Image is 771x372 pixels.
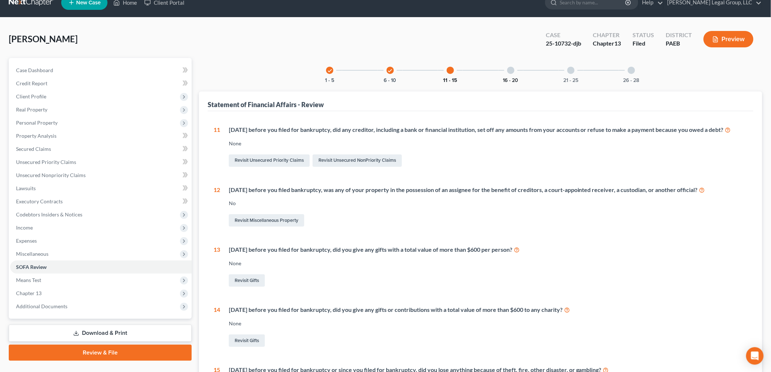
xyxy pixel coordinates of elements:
a: Unsecured Priority Claims [10,156,192,169]
span: Real Property [16,106,47,113]
div: [DATE] before you filed for bankruptcy, did any creditor, including a bank or financial instituti... [229,126,748,134]
div: Open Intercom Messenger [746,347,764,365]
span: [PERSON_NAME] [9,34,78,44]
a: Lawsuits [10,182,192,195]
div: Case [546,31,581,39]
button: 26 - 28 [623,78,639,83]
div: Chapter [593,31,621,39]
button: Preview [704,31,754,47]
a: Executory Contracts [10,195,192,208]
div: District [666,31,692,39]
span: Codebtors Insiders & Notices [16,211,82,218]
a: Revisit Unsecured NonPriority Claims [313,154,402,167]
button: 6 - 10 [384,78,396,83]
span: Income [16,224,33,231]
span: Expenses [16,238,37,244]
i: check [388,68,393,73]
span: Miscellaneous [16,251,48,257]
span: Client Profile [16,93,46,99]
span: Unsecured Nonpriority Claims [16,172,86,178]
div: 25-10732-djb [546,39,581,48]
div: None [229,320,748,327]
span: Chapter 13 [16,290,42,296]
a: Revisit Gifts [229,274,265,287]
a: Case Dashboard [10,64,192,77]
span: Secured Claims [16,146,51,152]
a: Review & File [9,345,192,361]
span: Additional Documents [16,303,67,309]
div: [DATE] before you filed for bankruptcy, did you give any gifts or contributions with a total valu... [229,306,748,314]
span: Personal Property [16,120,58,126]
i: check [327,68,332,73]
div: None [229,140,748,147]
div: Chapter [593,39,621,48]
div: Status [633,31,654,39]
a: SOFA Review [10,261,192,274]
div: Filed [633,39,654,48]
a: Revisit Unsecured Priority Claims [229,154,310,167]
span: Credit Report [16,80,47,86]
div: 11 [214,126,220,168]
div: 13 [214,246,220,288]
a: Secured Claims [10,142,192,156]
span: 13 [614,40,621,47]
a: Download & Print [9,325,192,342]
div: 12 [214,186,220,228]
span: Lawsuits [16,185,36,191]
span: Case Dashboard [16,67,53,73]
div: 14 [214,306,220,348]
a: Revisit Gifts [229,334,265,347]
div: PAEB [666,39,692,48]
span: Means Test [16,277,41,283]
div: None [229,260,748,267]
div: Statement of Financial Affairs - Review [208,100,324,109]
span: Executory Contracts [16,198,63,204]
a: Unsecured Nonpriority Claims [10,169,192,182]
button: 1 - 5 [325,78,334,83]
button: 16 - 20 [503,78,518,83]
span: Property Analysis [16,133,56,139]
span: SOFA Review [16,264,47,270]
a: Property Analysis [10,129,192,142]
button: 11 - 15 [443,78,458,83]
div: [DATE] before you filed bankruptcy, was any of your property in the possession of an assignee for... [229,186,748,194]
span: Unsecured Priority Claims [16,159,76,165]
div: [DATE] before you filed for bankruptcy, did you give any gifts with a total value of more than $6... [229,246,748,254]
a: Credit Report [10,77,192,90]
div: No [229,200,748,207]
a: Revisit Miscellaneous Property [229,214,304,227]
button: 21 - 25 [564,78,579,83]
